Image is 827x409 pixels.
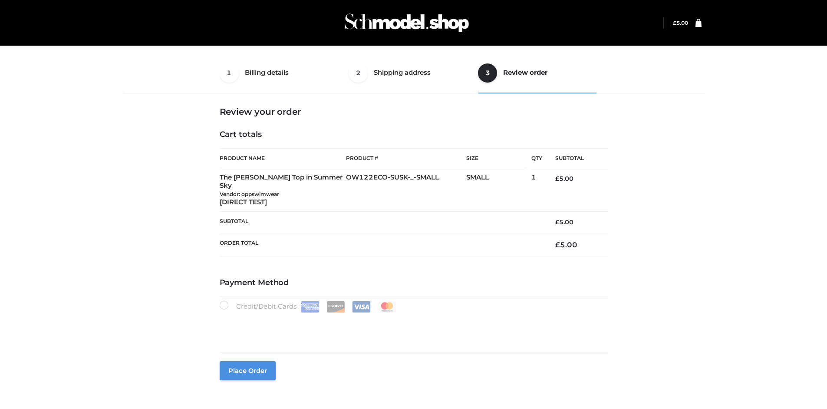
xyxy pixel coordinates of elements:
img: Visa [352,301,371,313]
span: £ [673,20,676,26]
small: Vendor: oppswimwear [220,191,279,197]
img: Schmodel Admin 964 [342,6,472,40]
th: Size [466,149,527,168]
th: Product # [346,148,466,168]
bdi: 5.00 [673,20,688,26]
img: Amex [301,301,320,313]
th: Subtotal [220,212,543,233]
label: Credit/Debit Cards [220,301,397,313]
bdi: 5.00 [555,240,577,249]
th: Order Total [220,233,543,256]
img: Discover [326,301,345,313]
th: Subtotal [542,149,607,168]
span: £ [555,175,559,183]
button: Place order [220,361,276,380]
a: £5.00 [673,20,688,26]
iframe: Secure payment input frame [218,311,606,342]
td: 1 [531,168,542,212]
td: SMALL [466,168,531,212]
h4: Cart totals [220,130,608,140]
span: £ [555,240,560,249]
td: OW122ECO-SUSK-_-SMALL [346,168,466,212]
img: Mastercard [378,301,396,313]
th: Qty [531,148,542,168]
h3: Review your order [220,106,608,117]
td: The [PERSON_NAME] Top in Summer Sky [DIRECT TEST] [220,168,346,212]
h4: Payment Method [220,278,608,288]
th: Product Name [220,148,346,168]
span: £ [555,218,559,226]
bdi: 5.00 [555,175,573,183]
bdi: 5.00 [555,218,573,226]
